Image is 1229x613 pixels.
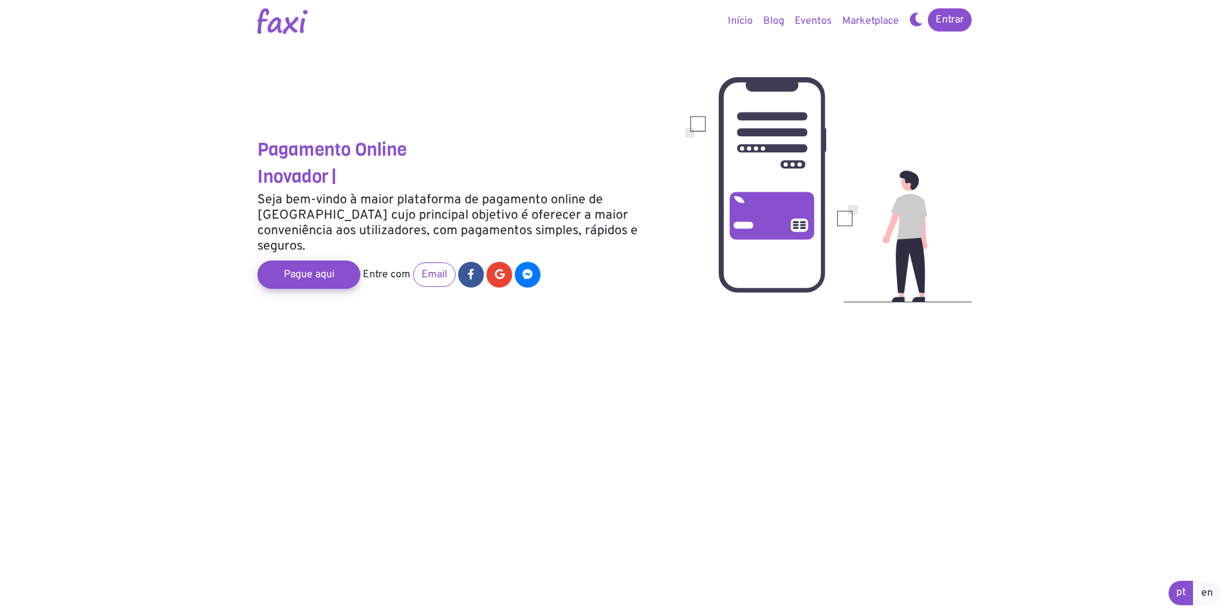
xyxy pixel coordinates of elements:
span: Inovador [257,165,329,188]
a: Email [413,262,456,287]
a: Entrar [928,8,972,32]
a: Blog [758,8,790,34]
h5: Seja bem-vindo à maior plataforma de pagamento online de [GEOGRAPHIC_DATA] cujo principal objetiv... [257,192,666,254]
a: Marketplace [837,8,904,34]
a: Eventos [790,8,837,34]
a: en [1193,581,1221,605]
a: Início [723,8,758,34]
img: Logotipo Faxi Online [257,8,308,34]
h3: Pagamento Online [257,139,666,161]
span: Entre com [363,268,411,281]
a: pt [1169,581,1194,605]
a: Pague aqui [257,261,360,289]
